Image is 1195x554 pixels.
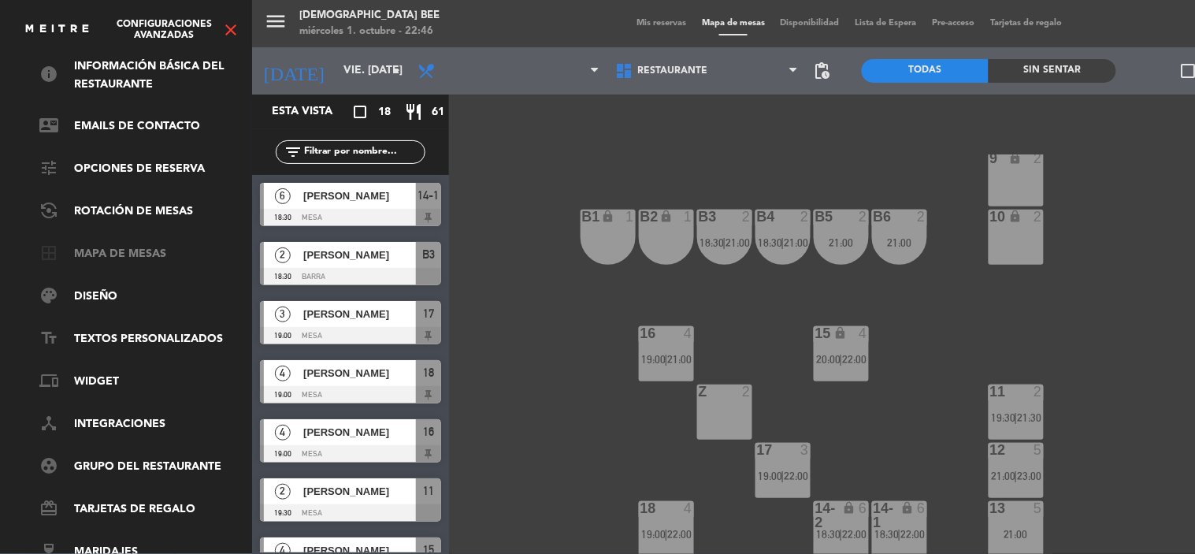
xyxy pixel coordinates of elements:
[303,247,416,263] span: [PERSON_NAME]
[302,143,425,161] input: Filtrar por nombre...
[39,330,244,349] a: Textos Personalizados
[106,19,221,41] span: Configuraciones avanzadas
[221,20,240,39] i: close
[275,247,291,263] span: 2
[423,363,434,382] span: 18
[39,58,244,94] a: Información básica del restaurante
[39,329,58,348] i: text_fields
[284,143,302,162] i: filter_list
[39,117,244,136] a: Emails de Contacto
[39,245,244,264] a: Mapa de mesas
[275,307,291,322] span: 3
[39,158,58,177] i: tune
[39,116,58,135] i: contact_mail
[39,500,244,519] a: Tarjetas de regalo
[39,203,244,221] a: Rotación de Mesas
[404,102,423,121] i: restaurant
[303,188,416,204] span: [PERSON_NAME]
[423,422,434,441] span: 16
[423,304,434,323] span: 17
[275,425,291,441] span: 4
[303,365,416,381] span: [PERSON_NAME]
[39,244,58,262] i: border_all
[303,483,416,500] span: [PERSON_NAME]
[39,499,58,518] i: card_giftcard
[378,103,391,121] span: 18
[39,371,58,390] i: phonelink
[418,186,440,205] span: 14-1
[39,415,244,434] a: Integraciones
[351,102,369,121] i: crop_square
[39,160,244,179] a: Opciones de reserva
[432,103,444,121] span: 61
[303,424,416,441] span: [PERSON_NAME]
[39,458,244,477] a: Grupo del restaurante
[39,286,58,305] i: palette
[275,366,291,381] span: 4
[303,306,416,322] span: [PERSON_NAME]
[39,456,58,475] i: group_work
[275,188,291,204] span: 6
[422,245,435,264] span: B3
[423,481,434,500] span: 11
[39,288,244,307] a: Diseño
[24,24,91,35] img: MEITRE
[39,201,58,220] i: flip_camera_android
[39,414,58,433] i: device_hub
[275,484,291,500] span: 2
[39,373,244,392] a: Widget
[39,65,58,84] i: info
[260,102,366,121] div: Esta vista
